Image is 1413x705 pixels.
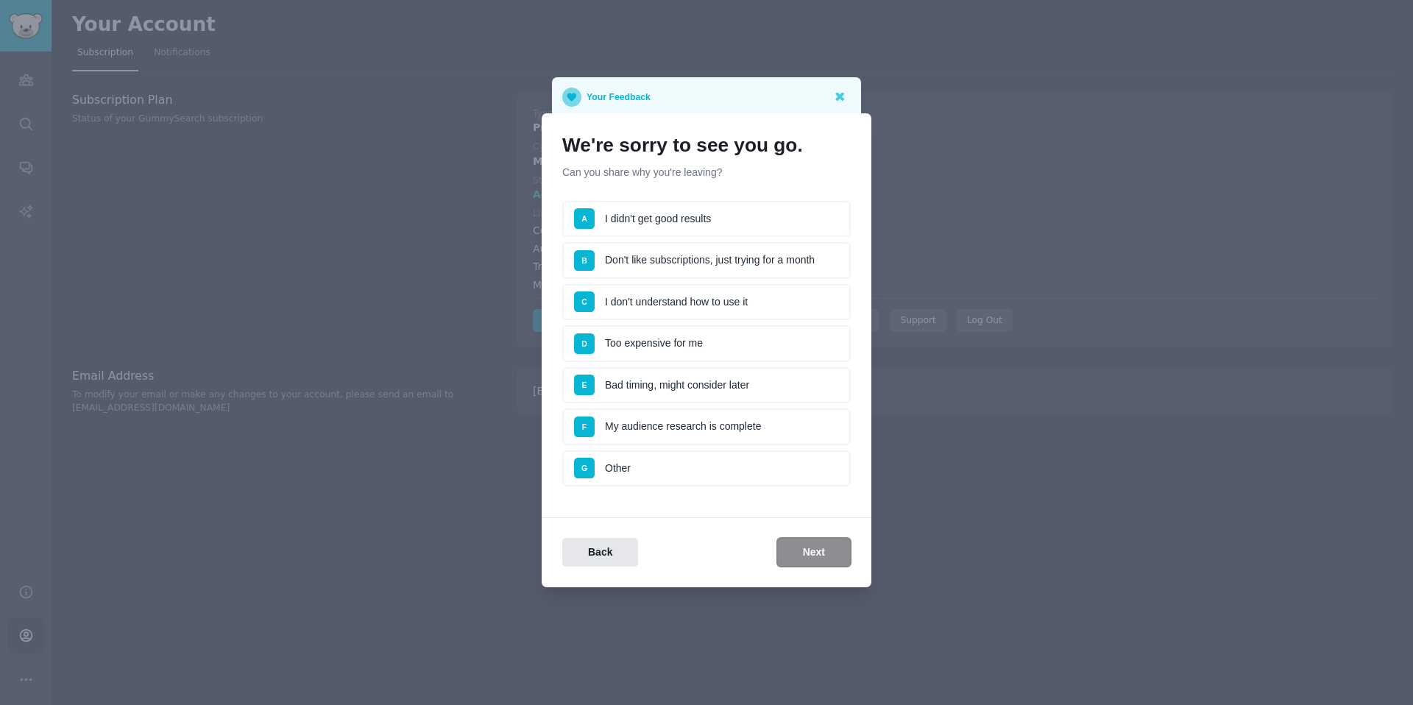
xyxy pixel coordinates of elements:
span: D [581,339,587,348]
span: G [581,464,587,472]
span: E [581,380,587,389]
span: B [581,256,587,265]
button: Back [562,538,638,567]
p: Your Feedback [587,88,651,107]
h1: We're sorry to see you go. [562,134,851,157]
span: C [581,297,587,306]
span: A [581,214,587,223]
p: Can you share why you're leaving? [562,165,851,180]
span: F [582,422,587,431]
